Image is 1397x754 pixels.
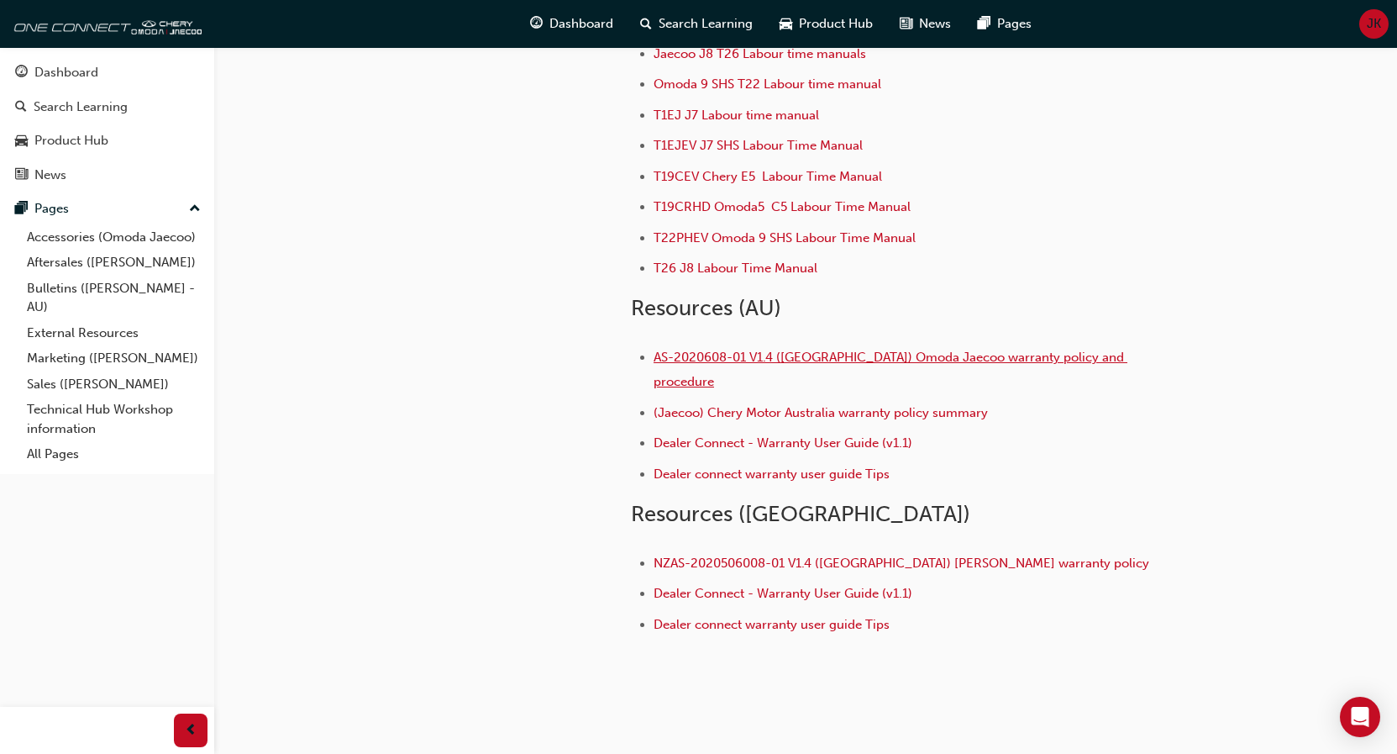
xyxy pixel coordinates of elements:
[654,261,817,276] a: T26 J8 Labour Time Manual
[34,166,66,185] div: News
[530,13,543,34] span: guage-icon
[654,617,890,632] a: Dealer connect warranty user guide Tips
[886,7,964,41] a: news-iconNews
[631,501,970,527] span: Resources ([GEOGRAPHIC_DATA])
[654,138,863,153] a: T1EJEV J7 SHS Labour Time Manual
[654,76,881,92] a: Omoda 9 SHS T22 Labour time manual
[654,556,1149,571] a: NZAS-2020506008-01 V1.4 ([GEOGRAPHIC_DATA]) [PERSON_NAME] warranty policy
[15,168,28,183] span: news-icon
[517,7,627,41] a: guage-iconDashboard
[799,14,873,34] span: Product Hub
[654,46,866,61] a: Jaecoo J8 T26 Labour time manuals
[20,441,207,467] a: All Pages
[900,13,912,34] span: news-icon
[7,92,207,123] a: Search Learning
[1359,9,1389,39] button: JK
[780,13,792,34] span: car-icon
[659,14,753,34] span: Search Learning
[185,720,197,741] span: prev-icon
[997,14,1032,34] span: Pages
[20,320,207,346] a: External Resources
[654,405,988,420] a: (Jaecoo) Chery Motor Australia warranty policy summary
[654,435,912,451] a: Dealer Connect - Warranty User Guide (v1.1)
[1340,697,1380,737] div: Open Intercom Messenger
[978,13,990,34] span: pages-icon
[7,125,207,156] a: Product Hub
[549,14,613,34] span: Dashboard
[654,467,890,482] a: Dealer connect warranty user guide Tips
[8,7,202,40] img: oneconnect
[15,66,28,81] span: guage-icon
[7,193,207,224] button: Pages
[20,397,207,441] a: Technical Hub Workshop information
[766,7,886,41] a: car-iconProduct Hub
[631,295,781,321] span: Resources (AU)
[34,199,69,219] div: Pages
[1367,14,1381,34] span: JK
[654,108,819,123] a: T1EJ J7 Labour time manual
[964,7,1045,41] a: pages-iconPages
[654,586,912,601] a: Dealer Connect - Warranty User Guide (v1.1)
[20,372,207,398] a: Sales ([PERSON_NAME])
[654,199,911,214] a: T19CRHD Omoda5 C5 Labour Time Manual
[654,350,1127,389] a: AS-2020608-01 V1.4 ([GEOGRAPHIC_DATA]) Omoda Jaecoo warranty policy and procedure
[15,134,28,149] span: car-icon
[20,276,207,320] a: Bulletins ([PERSON_NAME] - AU)
[34,63,98,82] div: Dashboard
[7,57,207,88] a: Dashboard
[640,13,652,34] span: search-icon
[654,230,916,245] a: T22PHEV Omoda 9 SHS Labour Time Manual
[189,198,201,220] span: up-icon
[20,345,207,372] a: Marketing ([PERSON_NAME])
[654,169,882,184] a: T19CEV Chery E5 Labour Time Manual
[34,131,108,150] div: Product Hub
[627,7,766,41] a: search-iconSearch Learning
[7,54,207,193] button: DashboardSearch LearningProduct HubNews
[15,202,28,217] span: pages-icon
[20,250,207,276] a: Aftersales ([PERSON_NAME])
[15,100,27,115] span: search-icon
[34,98,128,117] div: Search Learning
[20,224,207,250] a: Accessories (Omoda Jaecoo)
[919,14,951,34] span: News
[7,160,207,191] a: News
